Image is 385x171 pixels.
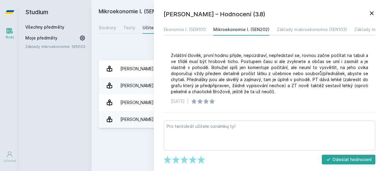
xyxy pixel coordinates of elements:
[99,22,116,34] a: Soubory
[1,148,18,166] a: Uživatel
[1,24,18,43] a: Study
[120,63,154,75] div: [PERSON_NAME]
[99,77,378,94] a: [PERSON_NAME] 4 hodnocení 3.8
[187,98,189,104] div: |
[25,43,72,49] a: Základy mikroekonomie
[143,25,158,31] div: Učitelé
[72,44,85,49] a: 5EN102
[120,113,154,125] div: [PERSON_NAME]
[123,25,135,31] div: Testy
[120,97,154,109] div: [PERSON_NAME]
[99,25,116,31] div: Soubory
[25,35,57,41] span: Moje předměty
[123,22,135,34] a: Testy
[99,60,378,77] a: [PERSON_NAME] 1 hodnocení 3.0
[99,7,310,17] h2: Mikroekonomie I. (5EN202)
[99,111,378,128] a: [PERSON_NAME] 2 hodnocení 5.0
[99,94,378,111] a: [PERSON_NAME] 1 hodnocení 5.0
[171,52,368,95] div: Zvláštní člověk, první hodinu přijde, nepozdraví, nepředstaví se, rovnou začne počítat na tabuli ...
[25,24,64,30] a: Všechny předměty
[5,35,14,40] div: Study
[120,80,154,92] div: [PERSON_NAME]
[143,22,158,34] a: Učitelé
[171,98,185,104] div: [DATE]
[3,159,16,163] div: Uživatel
